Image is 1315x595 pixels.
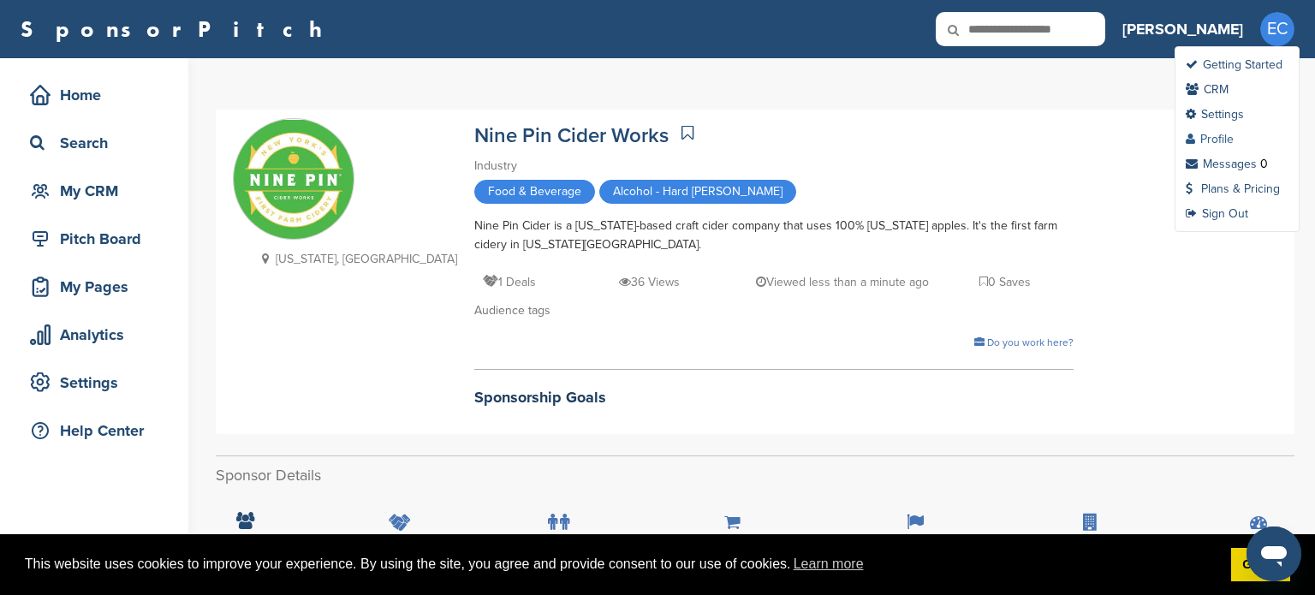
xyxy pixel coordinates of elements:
[483,271,536,293] p: 1 Deals
[1186,57,1282,72] a: Getting Started
[234,120,354,240] img: Sponsorpitch & Nine Pin Cider Works
[26,128,171,158] div: Search
[1122,17,1243,41] h3: [PERSON_NAME]
[599,180,796,204] span: Alcohol - Hard [PERSON_NAME]
[979,271,1031,293] p: 0 Saves
[974,336,1074,348] a: Do you work here?
[17,411,171,450] a: Help Center
[17,75,171,115] a: Home
[791,551,866,577] a: learn more about cookies
[17,171,171,211] a: My CRM
[1186,181,1280,196] a: Plans & Pricing
[1186,206,1248,221] a: Sign Out
[25,551,1217,577] span: This website uses cookies to improve your experience. By using the site, you agree and provide co...
[26,176,171,206] div: My CRM
[26,415,171,446] div: Help Center
[17,123,171,163] a: Search
[26,80,171,110] div: Home
[17,267,171,306] a: My Pages
[1260,157,1268,171] div: 0
[1186,157,1257,171] a: Messages
[216,464,1294,487] h2: Sponsor Details
[17,363,171,402] a: Settings
[1231,548,1290,582] a: dismiss cookie message
[474,301,1074,320] div: Audience tags
[254,248,457,270] p: [US_STATE], [GEOGRAPHIC_DATA]
[26,223,171,254] div: Pitch Board
[1186,82,1229,97] a: CRM
[474,217,1074,254] div: Nine Pin Cider is a [US_STATE]-based craft cider company that uses 100% [US_STATE] apples. It's t...
[26,319,171,350] div: Analytics
[619,271,680,293] p: 36 Views
[1186,132,1234,146] a: Profile
[474,157,1074,176] div: Industry
[21,18,333,40] a: SponsorPitch
[26,271,171,302] div: My Pages
[474,386,1074,409] h2: Sponsorship Goals
[474,180,595,204] span: Food & Beverage
[474,123,669,148] a: Nine Pin Cider Works
[1186,107,1244,122] a: Settings
[26,367,171,398] div: Settings
[1122,10,1243,48] a: [PERSON_NAME]
[756,271,929,293] p: Viewed less than a minute ago
[1247,527,1301,581] iframe: Button to launch messaging window
[987,336,1074,348] span: Do you work here?
[17,219,171,259] a: Pitch Board
[1260,12,1294,46] span: EC
[17,315,171,354] a: Analytics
